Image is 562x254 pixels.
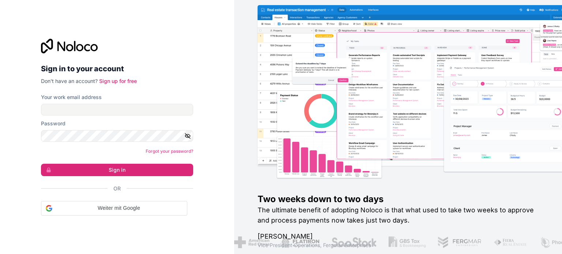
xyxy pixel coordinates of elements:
a: Sign up for free [99,78,137,84]
h2: Sign in to your account [41,62,193,75]
span: Weiter mit Google [55,204,183,212]
input: Email address [41,104,193,115]
img: /assets/american-red-cross-BAupjrZR.png [234,236,270,248]
label: Your work email address [41,94,102,101]
a: Forgot your password? [146,148,193,154]
button: Sign in [41,164,193,176]
span: Or [113,185,121,192]
label: Password [41,120,65,127]
h1: Two weeks down to two days [258,193,539,205]
h2: The ultimate benefit of adopting Noloco is that what used to take two weeks to approve and proces... [258,205,539,225]
div: Weiter mit Google [41,201,187,216]
h1: [PERSON_NAME] [258,231,539,242]
input: Password [41,130,193,142]
h1: Vice President Operations , Fergmar Enterprises [258,242,539,249]
span: Don't have an account? [41,78,98,84]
